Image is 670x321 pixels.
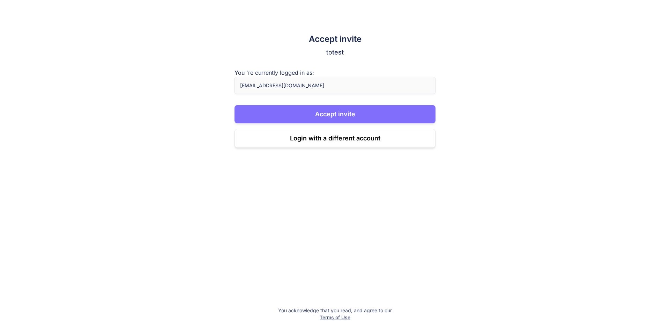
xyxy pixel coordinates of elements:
[278,314,392,321] p: Terms of Use
[332,49,344,56] span: test
[234,68,435,77] div: You 're currently logged in as:
[234,129,435,148] button: Login with a different account
[234,48,435,57] p: to
[234,105,435,123] button: Accept invite
[278,307,392,314] p: You acknowledge that you read, and agree to our
[234,34,435,45] h2: Accept invite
